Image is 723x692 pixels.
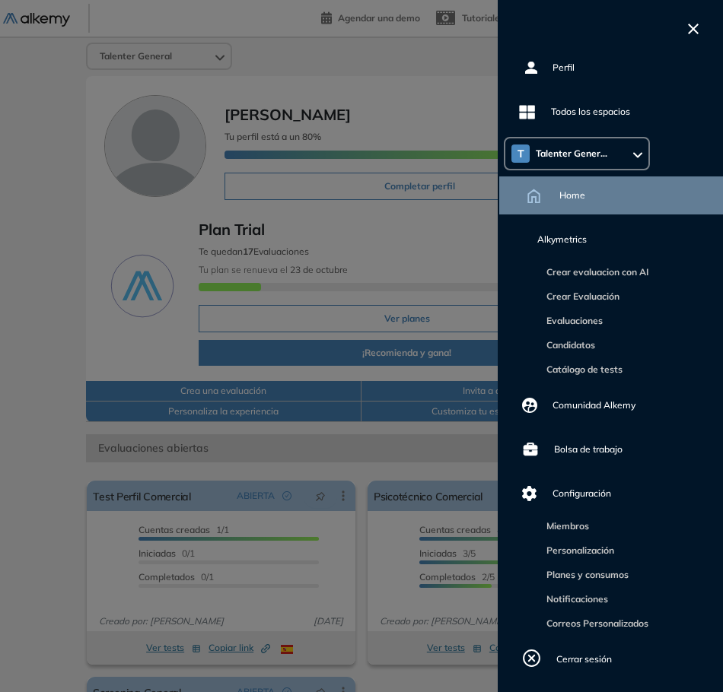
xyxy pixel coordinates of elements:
a: Catálogo de tests [540,363,623,375]
a: Crear evaluacion con AI [540,266,648,278]
a: Notificaciones [540,593,608,605]
span: Alkymetrics [537,233,587,246]
iframe: Chat Widget [647,619,723,692]
button: Cerrar sesión [498,640,618,678]
span: Bolsa de trabajo [554,443,623,456]
a: Perfil [498,49,723,87]
span: Talenter Gener... [536,148,607,160]
span: Comunidad Alkemy [553,398,635,412]
a: Crear Evaluación [540,290,619,302]
span: T [518,148,524,160]
span: Configuración [553,487,611,500]
span: Home [559,189,585,202]
span: Perfil [553,61,575,75]
a: Personalización [540,544,614,556]
a: Candidatos [540,339,595,351]
span: Cerrar sesión [556,652,612,666]
a: Miembros [540,520,589,532]
span: Todos los espacios [551,105,630,119]
a: Correos Personalizados [540,617,648,629]
a: Evaluaciones [540,315,603,326]
a: Planes y consumos [540,569,629,580]
div: Widget de chat [647,619,723,692]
